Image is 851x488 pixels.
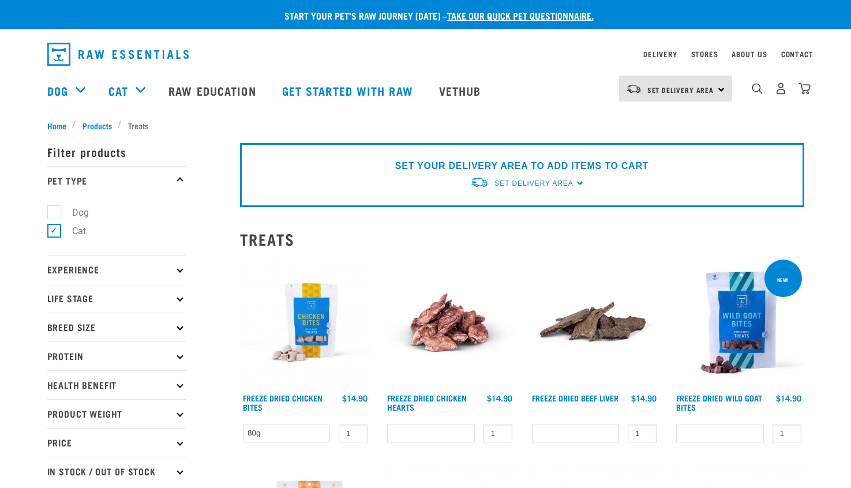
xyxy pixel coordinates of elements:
[47,370,186,399] p: Health Benefit
[47,284,186,313] p: Life Stage
[773,425,801,442] input: 1
[47,82,68,99] a: Dog
[447,13,594,18] a: take our quick pet questionnaire.
[83,119,112,132] span: Products
[240,257,371,388] img: RE Product Shoot 2023 Nov8581
[626,84,642,94] img: van-moving.png
[47,166,186,195] p: Pet Type
[772,271,794,288] div: new!
[157,67,270,114] a: Raw Education
[428,67,496,114] a: Vethub
[647,88,714,92] span: Set Delivery Area
[47,119,73,132] a: Home
[38,38,813,70] nav: dropdown navigation
[676,396,762,409] a: Freeze Dried Wild Goat Bites
[494,179,573,187] span: Set Delivery Area
[47,399,186,428] p: Product Weight
[47,341,186,370] p: Protein
[47,43,189,66] img: Raw Essentials Logo
[470,177,489,189] img: van-moving.png
[47,428,186,457] p: Price
[47,119,804,132] nav: breadcrumbs
[532,396,618,400] a: Freeze Dried Beef Liver
[483,425,512,442] input: 1
[781,52,813,56] a: Contact
[243,396,323,409] a: Freeze Dried Chicken Bites
[643,52,677,56] a: Delivery
[76,119,118,132] a: Products
[339,425,368,442] input: 1
[775,82,787,95] img: user.png
[752,83,763,94] img: home-icon-1@2x.png
[47,255,186,284] p: Experience
[628,425,657,442] input: 1
[47,137,186,166] p: Filter products
[342,393,368,403] div: $14.90
[47,119,66,132] span: Home
[673,257,804,388] img: Raw Essentials Freeze Dried Wild Goat Bites PetTreats Product Shot
[487,393,512,403] div: $14.90
[384,257,515,388] img: FD Chicken Hearts
[529,257,660,388] img: Stack Of Freeze Dried Beef Liver For Pets
[108,82,128,99] a: Cat
[732,52,767,56] a: About Us
[395,159,648,173] p: SET YOUR DELIVERY AREA TO ADD ITEMS TO CART
[54,224,91,238] label: Cat
[776,393,801,403] div: $14.90
[47,313,186,341] p: Breed Size
[631,393,657,403] div: $14.90
[54,205,93,220] label: Dog
[240,230,804,248] h2: Treats
[387,396,467,409] a: Freeze Dried Chicken Hearts
[271,67,428,114] a: Get started with Raw
[47,457,186,486] p: In Stock / Out Of Stock
[691,52,718,56] a: Stores
[798,82,811,95] img: home-icon@2x.png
